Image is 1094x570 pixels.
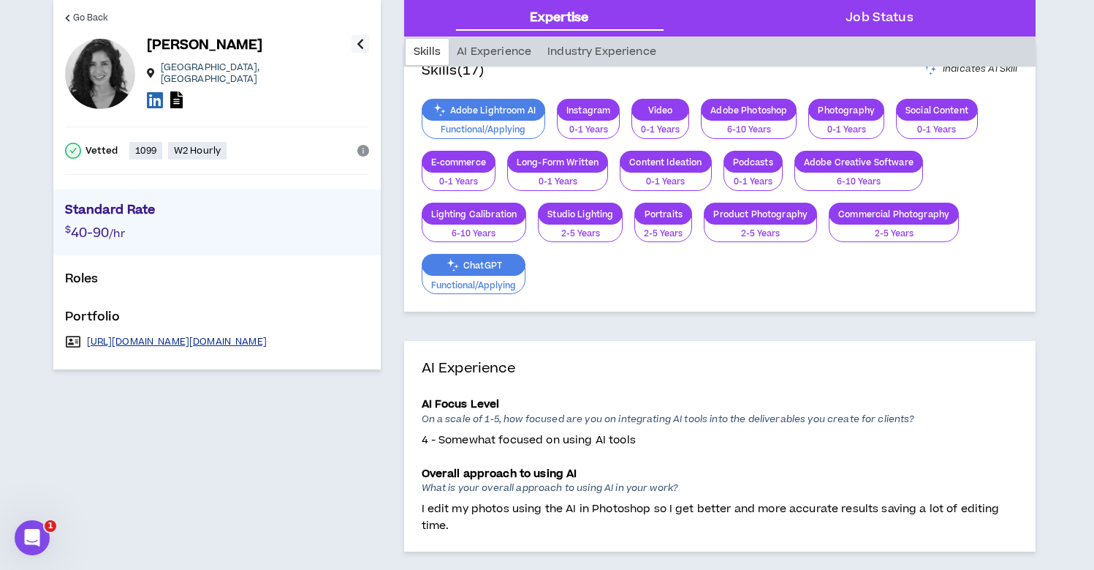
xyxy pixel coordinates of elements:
[829,209,958,220] p: Commercial Photography
[73,11,109,25] span: Go Back
[829,215,959,243] button: 2-5 Years
[641,124,680,137] p: 0-1 Years
[65,201,369,223] p: Standard Rate
[704,215,817,243] button: 2-5 Years
[896,111,978,139] button: 0-1 Years
[65,223,71,236] span: $
[431,228,517,241] p: 6-10 Years
[135,145,156,157] p: 1099
[422,501,1018,534] p: I edit my photos using the AI in Photoshop so I get better and more accurate results saving a lot...
[45,520,56,532] span: 1
[161,61,352,85] p: [GEOGRAPHIC_DATA] , [GEOGRAPHIC_DATA]
[539,39,664,65] div: Industry Experience
[15,520,50,555] iframe: Intercom live chat
[620,157,710,168] p: Content Ideation
[71,223,110,243] span: 40-90
[87,336,267,348] a: [URL][DOMAIN_NAME][DOMAIN_NAME]
[804,176,913,189] p: 6-10 Years
[702,105,796,116] p: Adobe Photoshop
[701,111,797,139] button: 6-10 Years
[431,176,486,189] p: 0-1 Years
[422,432,1018,449] p: 4 - Somewhat focused on using AI tools
[905,124,968,137] p: 0-1 Years
[644,228,683,241] p: 2-5 Years
[65,308,369,331] p: Portfolio
[838,228,949,241] p: 2-5 Years
[897,105,977,116] p: Social Content
[422,105,545,116] p: Adobe Lightroom AI
[422,111,546,139] button: Functional/Applying
[704,209,816,220] p: Product Photography
[631,111,689,139] button: 0-1 Years
[566,124,610,137] p: 0-1 Years
[508,157,607,168] p: Long-Form Written
[794,163,923,191] button: 6-10 Years
[723,163,783,191] button: 0-1 Years
[422,466,1018,482] p: Overall approach to using AI
[406,39,449,65] div: Skills
[547,228,613,241] p: 2-5 Years
[808,111,884,139] button: 0-1 Years
[109,226,124,241] span: /hr
[795,157,922,168] p: Adobe Creative Software
[557,111,620,139] button: 0-1 Years
[422,397,1018,413] p: AI Focus Level
[422,359,1018,379] h4: AI Experience
[539,209,622,220] p: Studio Lighting
[818,124,875,137] p: 0-1 Years
[710,124,787,137] p: 6-10 Years
[422,163,495,191] button: 0-1 Years
[558,105,619,116] p: Instagram
[724,157,782,168] p: Podcasts
[507,163,608,191] button: 0-1 Years
[809,105,884,116] p: Photography
[422,157,495,168] p: E-commerce
[449,39,539,65] div: AI Experience
[422,209,526,220] p: Lighting Calibration
[632,105,688,116] p: Video
[174,145,221,157] p: W2 Hourly
[943,63,1018,75] span: Indicates AI Skill
[635,209,691,220] p: Portraits
[538,215,623,243] button: 2-5 Years
[530,9,588,28] div: Expertise
[65,143,81,159] span: check-circle
[357,145,369,157] span: info-circle
[620,163,711,191] button: 0-1 Years
[422,215,527,243] button: 6-10 Years
[733,176,773,189] p: 0-1 Years
[65,39,135,109] div: Sofia B.
[65,270,369,293] p: Roles
[147,35,263,56] p: [PERSON_NAME]
[517,176,599,189] p: 0-1 Years
[629,176,702,189] p: 0-1 Years
[431,280,516,293] p: Functional/Applying
[86,145,118,157] p: Vetted
[422,413,1018,432] p: On a scale of 1-5, how focused are you on integrating AI tools into the deliverables you create f...
[431,124,536,137] p: Functional/Applying
[422,482,1018,501] p: What is your overall approach to using AI in your work?
[634,215,692,243] button: 2-5 Years
[422,61,485,81] h4: Skills (17)
[846,9,913,28] div: Job Status
[713,228,808,241] p: 2-5 Years
[422,260,525,271] p: ChatGPT
[422,267,525,295] button: Functional/Applying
